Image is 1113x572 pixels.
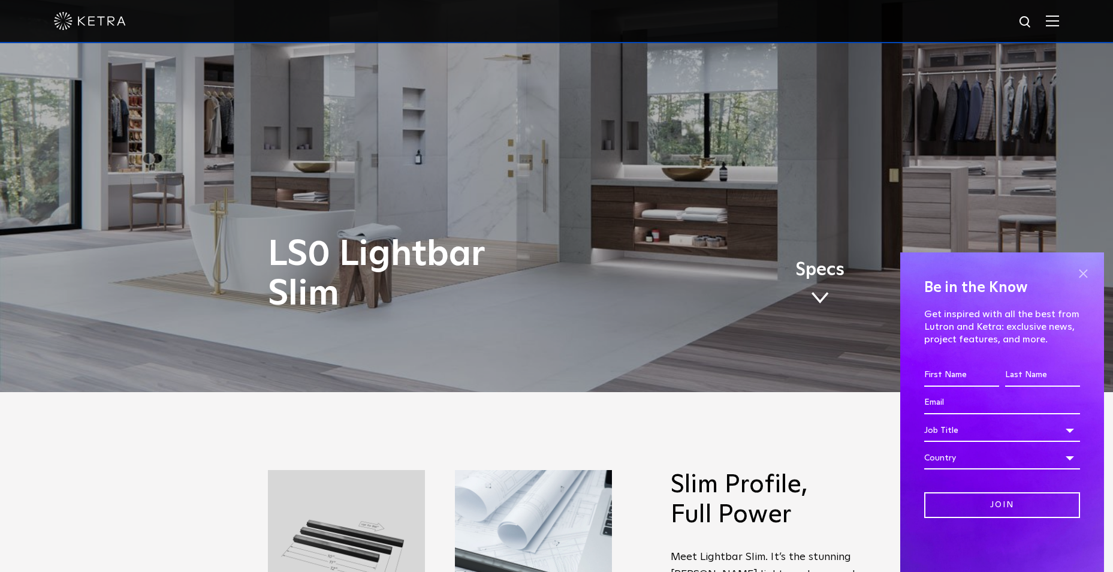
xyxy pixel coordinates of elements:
[924,364,999,387] input: First Name
[924,276,1080,299] h4: Be in the Know
[54,12,126,30] img: ketra-logo-2019-white
[924,392,1080,414] input: Email
[924,492,1080,518] input: Join
[1046,15,1059,26] img: Hamburger%20Nav.svg
[924,308,1080,345] p: Get inspired with all the best from Lutron and Ketra: exclusive news, project features, and more.
[268,235,607,314] h1: LS0 Lightbar Slim
[924,419,1080,442] div: Job Title
[1018,15,1033,30] img: search icon
[924,447,1080,469] div: Country
[1005,364,1080,387] input: Last Name
[795,261,844,279] span: Specs
[795,261,844,308] a: Specs
[671,470,856,531] h2: Slim Profile, Full Power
